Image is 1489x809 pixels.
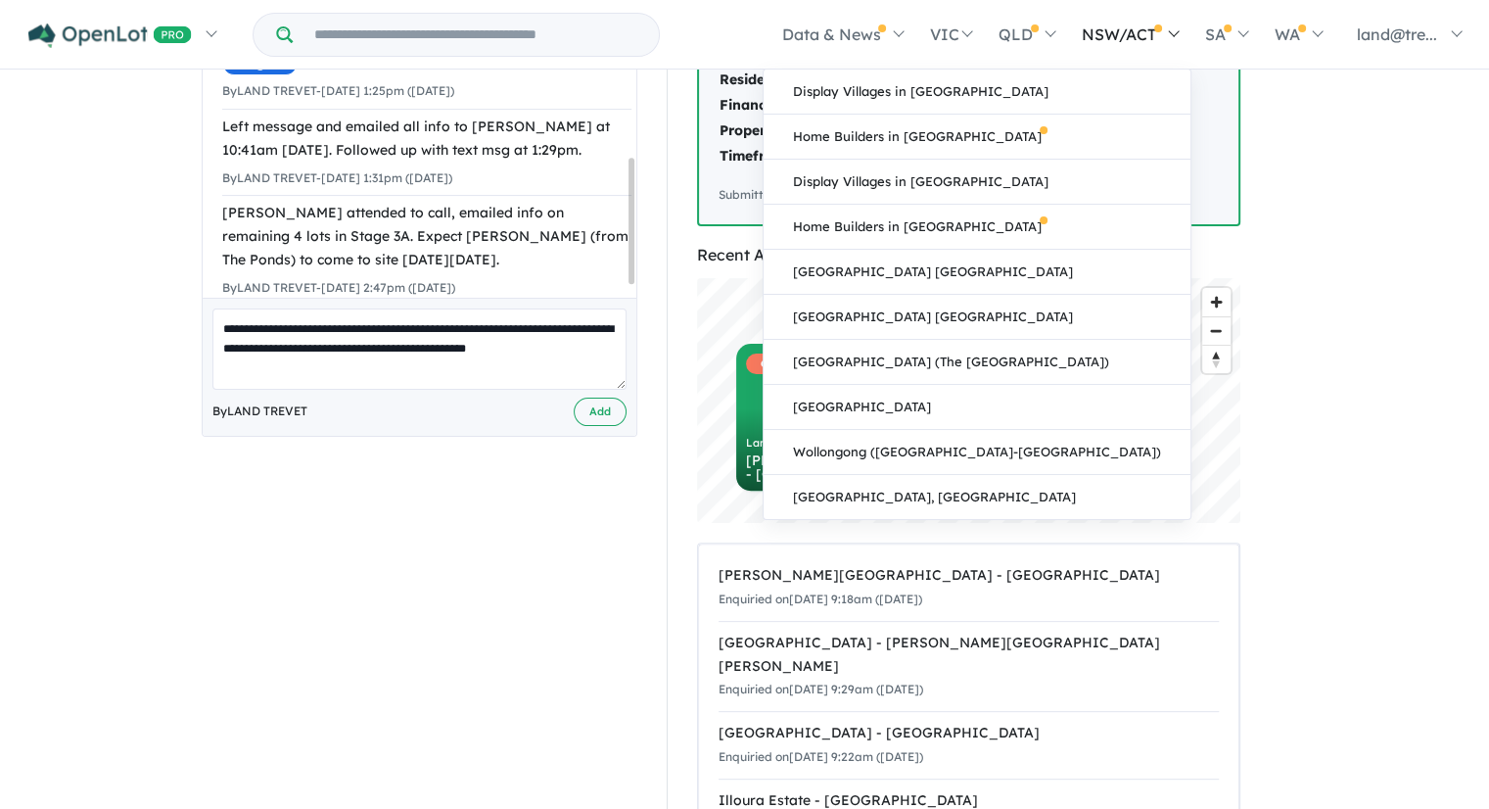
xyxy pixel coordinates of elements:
[719,592,922,606] small: Enquiried on [DATE] 9:18am ([DATE])
[764,430,1190,475] a: Wollongong ([GEOGRAPHIC_DATA]-[GEOGRAPHIC_DATA])
[1202,316,1231,345] button: Zoom out
[719,93,932,119] td: Finance situation:
[736,344,1030,491] a: OPENLOT CASHBACK Land for Sale | House & Land [PERSON_NAME][GEOGRAPHIC_DATA] - [GEOGRAPHIC_DATA]
[746,438,1020,449] div: Land for Sale | House & Land
[222,202,631,271] div: [PERSON_NAME] attended to call, emailed info on remaining 4 lots in Stage 3A. Expect [PERSON_NAME...
[746,453,1020,481] div: [PERSON_NAME][GEOGRAPHIC_DATA] - [GEOGRAPHIC_DATA]
[764,250,1190,295] a: [GEOGRAPHIC_DATA] [GEOGRAPHIC_DATA]
[719,621,1219,712] a: [GEOGRAPHIC_DATA] - [PERSON_NAME][GEOGRAPHIC_DATA][PERSON_NAME]Enquiried on[DATE] 9:29am ([DATE])
[697,278,1240,523] canvas: Map
[719,749,923,764] small: Enquiried on [DATE] 9:22am ([DATE])
[719,119,932,144] td: Property budget:
[297,14,655,56] input: Try estate name, suburb, builder or developer
[1202,288,1231,316] button: Zoom in
[719,185,1219,205] div: Submitted on [DATE] 09:53am ([DATE])
[212,402,307,421] span: By LAND TREVET
[719,632,1219,679] div: [GEOGRAPHIC_DATA] - [PERSON_NAME][GEOGRAPHIC_DATA][PERSON_NAME]
[764,70,1190,115] a: Display Villages in [GEOGRAPHIC_DATA]
[719,554,1219,622] a: [PERSON_NAME][GEOGRAPHIC_DATA] - [GEOGRAPHIC_DATA]Enquiried on[DATE] 9:18am ([DATE])
[719,564,1219,588] div: [PERSON_NAME][GEOGRAPHIC_DATA] - [GEOGRAPHIC_DATA]
[764,340,1190,385] a: [GEOGRAPHIC_DATA] (The [GEOGRAPHIC_DATA])
[574,398,627,426] button: Add
[764,160,1190,205] a: Display Villages in [GEOGRAPHIC_DATA]
[222,116,631,163] div: Left message and emailed all info to [PERSON_NAME] at 10:41am [DATE]. Followed up with text msg a...
[764,385,1190,430] a: [GEOGRAPHIC_DATA]
[746,354,882,374] span: OPENLOT CASHBACK
[764,205,1190,250] a: Home Builders in [GEOGRAPHIC_DATA]
[222,170,452,185] small: By LAND TREVET - [DATE] 1:31pm ([DATE])
[719,722,1219,745] div: [GEOGRAPHIC_DATA] - [GEOGRAPHIC_DATA]
[719,144,932,169] td: Timeframe to purchase:
[719,68,932,93] td: Residency status:
[764,475,1190,519] a: [GEOGRAPHIC_DATA], [GEOGRAPHIC_DATA]
[719,711,1219,780] a: [GEOGRAPHIC_DATA] - [GEOGRAPHIC_DATA]Enquiried on[DATE] 9:22am ([DATE])
[222,280,455,295] small: By LAND TREVET - [DATE] 2:47pm ([DATE])
[222,83,454,98] small: By LAND TREVET - [DATE] 1:25pm ([DATE])
[697,242,1240,268] div: Recent Activities:
[1357,24,1437,44] span: land@tre...
[1202,317,1231,345] span: Zoom out
[764,295,1190,340] a: [GEOGRAPHIC_DATA] [GEOGRAPHIC_DATA]
[28,24,192,48] img: Openlot PRO Logo White
[1202,346,1231,373] span: Reset bearing to north
[764,115,1190,160] a: Home Builders in [GEOGRAPHIC_DATA]
[719,682,923,696] small: Enquiried on [DATE] 9:29am ([DATE])
[1202,345,1231,373] button: Reset bearing to north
